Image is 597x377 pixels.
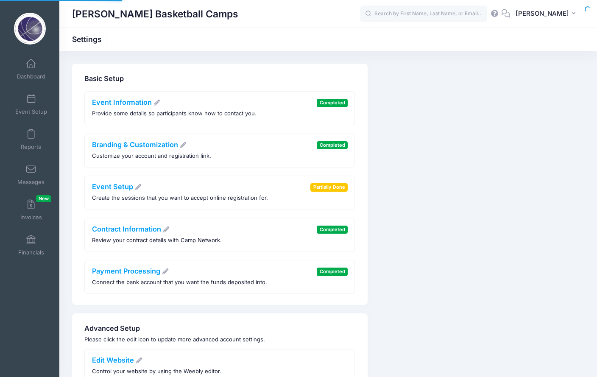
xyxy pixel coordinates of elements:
a: Contract Information [92,225,170,233]
span: Financials [18,249,44,256]
p: Please click the edit icon to update more advanced account settings. [84,335,355,344]
span: [PERSON_NAME] [516,9,569,18]
a: Financials [11,230,51,260]
span: Event Setup [15,108,47,115]
h4: Basic Setup [84,75,355,83]
a: Edit Website [92,356,143,364]
h4: Advanced Setup [84,324,355,333]
p: Provide some details so participants know how to contact you. [92,109,257,118]
button: [PERSON_NAME] [510,4,584,24]
p: Connect the bank account that you want the funds deposited into. [92,278,267,287]
p: Review your contract details with Camp Network. [92,236,222,245]
a: Event Information [92,98,161,106]
span: Completed [317,226,348,234]
a: Payment Processing [92,267,169,275]
span: New [36,195,51,202]
a: Event Setup [11,89,51,119]
span: Dashboard [17,73,45,80]
a: Reports [11,125,51,154]
p: Customize your account and registration link. [92,152,211,160]
p: Control your website by using the Weebly editor. [92,367,221,376]
span: Completed [317,141,348,149]
a: Dashboard [11,54,51,84]
a: Messages [11,160,51,190]
input: Search by First Name, Last Name, or Email... [360,6,487,22]
h1: [PERSON_NAME] Basketball Camps [72,4,238,24]
a: Event Setup [92,182,142,191]
img: Sean O'Regan Basketball Camps [14,13,46,45]
span: Completed [317,99,348,107]
h1: Settings [72,35,109,44]
span: Messages [17,179,45,186]
span: Reports [21,143,41,151]
p: Create the sessions that you want to accept online registration for. [92,194,268,202]
a: Branding & Customization [92,140,187,149]
a: InvoicesNew [11,195,51,225]
span: Completed [317,268,348,276]
span: Partially Done [310,183,348,191]
span: Invoices [20,214,42,221]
